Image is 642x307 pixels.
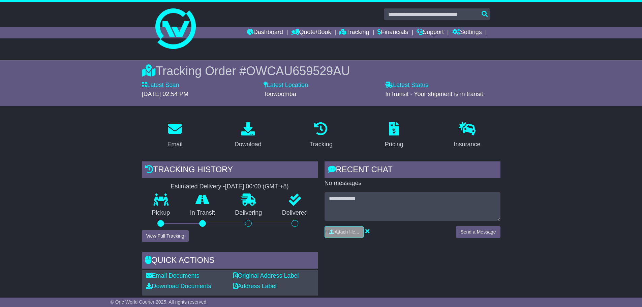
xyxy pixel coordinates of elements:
a: Pricing [380,120,408,151]
a: Email [163,120,187,151]
a: Financials [377,27,408,38]
div: Insurance [454,140,481,149]
p: Pickup [142,209,180,217]
div: Tracking history [142,161,318,180]
a: Tracking [339,27,369,38]
div: Email [167,140,182,149]
a: Download [230,120,266,151]
a: Tracking [305,120,337,151]
button: Send a Message [456,226,500,238]
div: Tracking [309,140,332,149]
div: Tracking Order # [142,64,500,78]
label: Latest Status [385,82,428,89]
a: Insurance [450,120,485,151]
p: Delivering [225,209,272,217]
span: [DATE] 02:54 PM [142,91,189,97]
a: Address Label [233,283,277,289]
a: Quote/Book [291,27,331,38]
p: Delivered [272,209,318,217]
span: Toowoomba [264,91,296,97]
p: In Transit [180,209,225,217]
a: Email Documents [146,272,200,279]
a: Download Documents [146,283,211,289]
button: View Full Tracking [142,230,189,242]
span: InTransit - Your shipment is in transit [385,91,483,97]
div: Estimated Delivery - [142,183,318,190]
label: Latest Scan [142,82,179,89]
div: Quick Actions [142,252,318,270]
a: Support [417,27,444,38]
a: Settings [452,27,482,38]
span: OWCAU659529AU [246,64,350,78]
label: Latest Location [264,82,308,89]
div: RECENT CHAT [325,161,500,180]
p: No messages [325,180,500,187]
a: Original Address Label [233,272,299,279]
div: Pricing [385,140,403,149]
div: Download [235,140,262,149]
div: [DATE] 00:00 (GMT +8) [225,183,289,190]
span: © One World Courier 2025. All rights reserved. [111,299,208,305]
a: Dashboard [247,27,283,38]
